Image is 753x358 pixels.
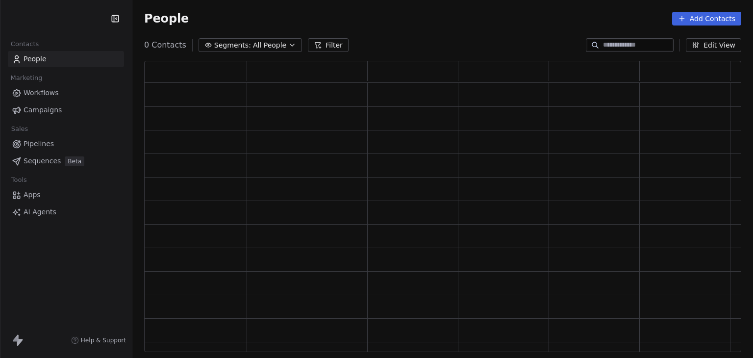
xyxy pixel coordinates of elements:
span: People [24,54,47,64]
span: Campaigns [24,105,62,115]
a: Apps [8,187,124,203]
a: Workflows [8,85,124,101]
span: Sequences [24,156,61,166]
a: People [8,51,124,67]
button: Edit View [686,38,741,52]
span: Contacts [6,37,43,51]
span: Tools [7,173,31,187]
span: AI Agents [24,207,56,217]
button: Add Contacts [672,12,741,26]
span: Workflows [24,88,59,98]
span: Pipelines [24,139,54,149]
span: Segments: [214,40,251,51]
span: 0 Contacts [144,39,186,51]
span: Beta [65,156,84,166]
span: Sales [7,122,32,136]
span: Marketing [6,71,47,85]
span: People [144,11,189,26]
a: Campaigns [8,102,124,118]
span: Apps [24,190,41,200]
a: Help & Support [71,336,126,344]
span: All People [253,40,286,51]
a: AI Agents [8,204,124,220]
span: Help & Support [81,336,126,344]
button: Filter [308,38,349,52]
a: Pipelines [8,136,124,152]
a: SequencesBeta [8,153,124,169]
